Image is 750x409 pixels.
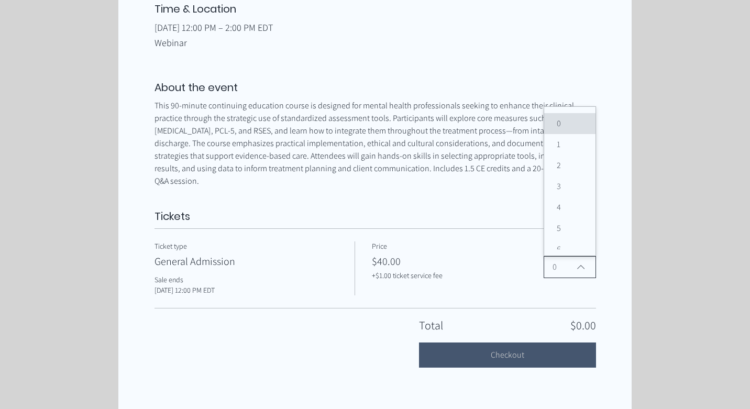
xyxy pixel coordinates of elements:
div: 0 [553,261,557,273]
span: 4 [550,201,589,214]
span: Ticket type [155,241,187,251]
h2: Time & Location [155,2,596,16]
span: 6 [550,243,589,256]
span: This 90-minute continuing education course is designed for mental health professionals seeking to... [155,100,595,186]
div: 2 [544,155,595,176]
p: [DATE] 12:00 PM – 2:00 PM EDT [155,21,596,34]
h2: About the event [155,81,596,94]
div: 3 [544,176,595,197]
p: [DATE] 12:00 PM EDT [155,285,338,296]
div: 4 [544,197,595,218]
button: Checkout [419,342,595,368]
h2: Tickets [155,209,596,223]
span: 5 [550,222,589,235]
div: 6 [544,239,595,260]
span: Price [372,241,387,251]
p: Webinar [155,36,596,49]
h3: General Admission [155,254,338,269]
span: 1 [550,138,589,151]
div: 1 [544,134,595,155]
p: Total [419,319,443,332]
div: 5 [544,218,595,239]
div: 0 [544,113,595,134]
p: $40.00 [372,254,527,269]
span: 3 [550,180,589,193]
span: 2 [550,159,589,172]
p: $0.00 [570,319,596,332]
p: +$1.00 ticket service fee [372,271,527,281]
span: 0 [550,117,589,130]
p: Sale ends [155,275,338,285]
